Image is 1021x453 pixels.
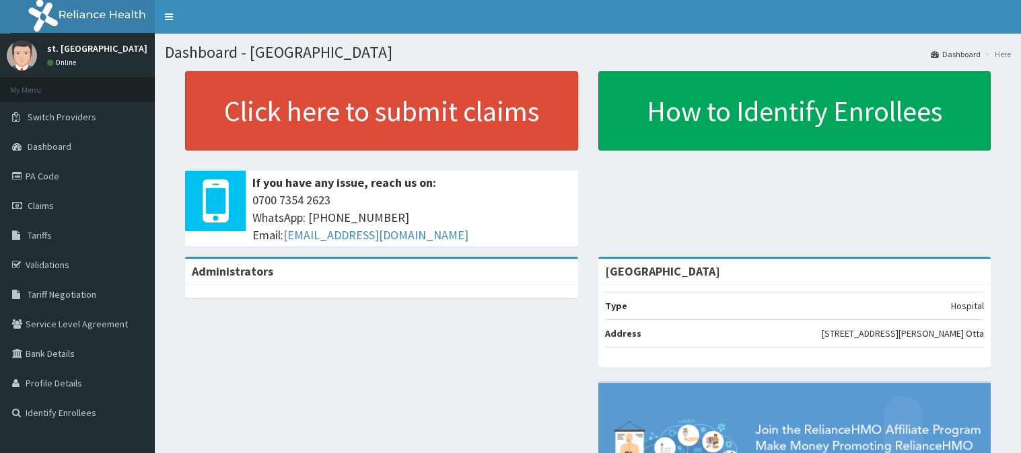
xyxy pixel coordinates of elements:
a: Dashboard [931,48,981,60]
span: Claims [28,200,54,212]
a: How to Identify Enrollees [598,71,991,151]
p: [STREET_ADDRESS][PERSON_NAME] Otta [822,327,984,340]
b: Address [605,327,641,339]
a: Online [47,58,79,67]
p: Hospital [951,299,984,313]
p: st. [GEOGRAPHIC_DATA] [47,44,147,53]
a: [EMAIL_ADDRESS][DOMAIN_NAME] [283,227,468,243]
span: 0700 7354 2623 WhatsApp: [PHONE_NUMBER] Email: [252,192,571,243]
span: Switch Providers [28,111,96,123]
span: Tariff Negotiation [28,288,96,300]
li: Here [982,48,1011,60]
b: If you have any issue, reach us on: [252,175,436,190]
span: Dashboard [28,140,71,153]
strong: [GEOGRAPHIC_DATA] [605,263,720,279]
img: User Image [7,40,37,71]
a: Click here to submit claims [185,71,578,151]
span: Tariffs [28,229,52,241]
h1: Dashboard - [GEOGRAPHIC_DATA] [165,44,1011,61]
b: Type [605,300,627,312]
b: Administrators [192,263,273,279]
